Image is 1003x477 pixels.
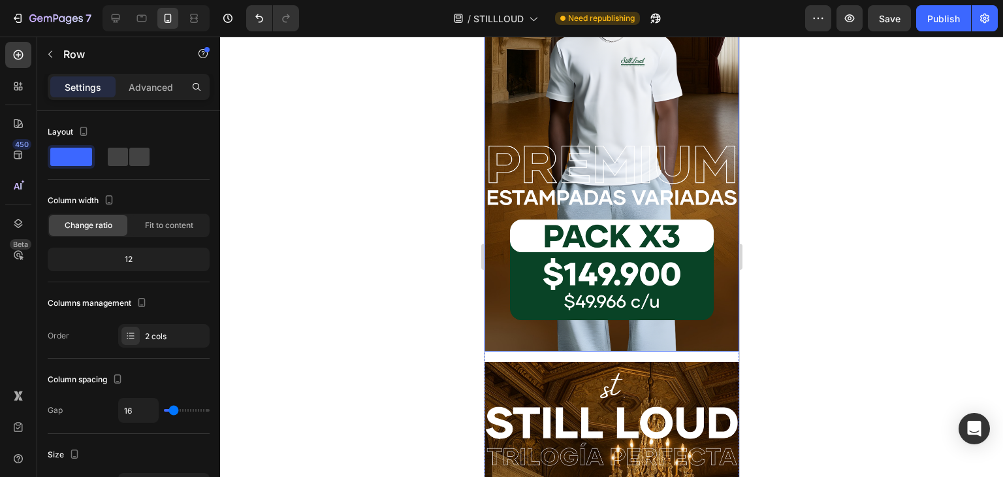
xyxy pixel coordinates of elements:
input: Auto [119,399,158,422]
span: Change ratio [65,220,112,231]
div: Column spacing [48,371,125,389]
div: Beta [10,239,31,250]
span: / [468,12,471,25]
span: Fit to content [145,220,193,231]
div: Open Intercom Messenger [959,413,990,444]
div: 450 [12,139,31,150]
button: Save [868,5,911,31]
div: Order [48,330,69,342]
p: Advanced [129,80,173,94]
span: Save [879,13,900,24]
div: Undo/Redo [246,5,299,31]
p: Row [63,46,174,62]
div: 12 [50,250,207,269]
span: STILLLOUD [473,12,524,25]
p: 7 [86,10,91,26]
div: Publish [927,12,960,25]
div: Layout [48,123,91,141]
div: 2 cols [145,331,206,342]
div: Column width [48,192,117,210]
p: Settings [65,80,101,94]
div: Columns management [48,295,150,312]
div: Gap [48,404,63,416]
iframe: Design area [485,37,739,477]
div: Size [48,446,82,464]
button: Publish [916,5,971,31]
button: 7 [5,5,97,31]
span: Need republishing [568,12,635,24]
